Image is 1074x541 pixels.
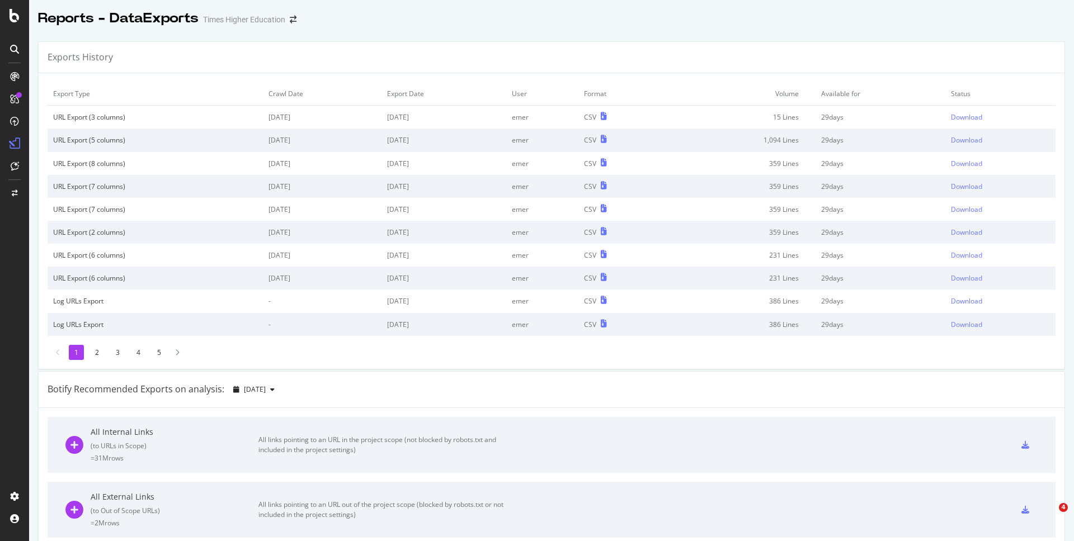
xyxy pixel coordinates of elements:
[131,345,146,360] li: 4
[263,152,381,175] td: [DATE]
[1059,503,1068,512] span: 4
[91,506,258,515] div: ( to Out of Scope URLs )
[263,244,381,267] td: [DATE]
[53,112,257,122] div: URL Export (3 columns)
[91,441,258,450] div: ( to URLs in Scope )
[816,313,946,336] td: 29 days
[263,82,381,106] td: Crawl Date
[381,152,506,175] td: [DATE]
[667,267,816,290] td: 231 Lines
[584,205,596,214] div: CSV
[667,290,816,312] td: 386 Lines
[584,273,596,283] div: CSV
[91,518,258,528] div: = 2M rows
[263,290,381,312] td: -
[816,82,946,106] td: Available for
[53,159,257,168] div: URL Export (8 columns)
[381,175,506,198] td: [DATE]
[381,244,506,267] td: [DATE]
[816,175,946,198] td: 29 days
[290,16,296,23] div: arrow-right-arrow-left
[816,106,946,129] td: 29 days
[152,345,167,360] li: 5
[263,175,381,198] td: [DATE]
[506,106,578,129] td: emer
[584,135,596,145] div: CSV
[381,198,506,221] td: [DATE]
[506,82,578,106] td: User
[91,453,258,463] div: = 31M rows
[584,320,596,329] div: CSV
[951,250,982,260] div: Download
[506,129,578,151] td: emer
[69,345,84,360] li: 1
[951,182,1050,191] a: Download
[816,152,946,175] td: 29 days
[816,129,946,151] td: 29 days
[263,198,381,221] td: [DATE]
[263,106,381,129] td: [DATE]
[667,313,816,336] td: 386 Lines
[506,290,578,312] td: emer
[258,435,510,455] div: All links pointing to an URL in the project scope (not blocked by robots.txt and included in the ...
[951,112,1050,122] a: Download
[506,198,578,221] td: emer
[53,273,257,283] div: URL Export (6 columns)
[381,267,506,290] td: [DATE]
[506,221,578,244] td: emer
[506,267,578,290] td: emer
[263,129,381,151] td: [DATE]
[667,244,816,267] td: 231 Lines
[667,198,816,221] td: 359 Lines
[48,82,263,106] td: Export Type
[951,182,982,191] div: Download
[381,313,506,336] td: [DATE]
[1021,506,1029,514] div: csv-export
[38,9,199,28] div: Reports - DataExports
[110,345,125,360] li: 3
[381,129,506,151] td: [DATE]
[48,383,224,396] div: Botify Recommended Exports on analysis:
[951,296,1050,306] a: Download
[951,227,982,237] div: Download
[584,112,596,122] div: CSV
[951,273,982,283] div: Download
[91,491,258,502] div: All External Links
[229,381,279,398] button: [DATE]
[584,250,596,260] div: CSV
[951,135,1050,145] a: Download
[584,227,596,237] div: CSV
[951,320,982,329] div: Download
[667,175,816,198] td: 359 Lines
[584,296,596,306] div: CSV
[53,227,257,237] div: URL Export (2 columns)
[89,345,105,360] li: 2
[381,82,506,106] td: Export Date
[53,182,257,191] div: URL Export (7 columns)
[53,135,257,145] div: URL Export (5 columns)
[381,106,506,129] td: [DATE]
[816,221,946,244] td: 29 days
[667,221,816,244] td: 359 Lines
[53,296,257,306] div: Log URLs Export
[951,320,1050,329] a: Download
[53,250,257,260] div: URL Export (6 columns)
[203,14,285,25] div: Times Higher Education
[263,313,381,336] td: -
[951,227,1050,237] a: Download
[951,159,982,168] div: Download
[667,152,816,175] td: 359 Lines
[816,267,946,290] td: 29 days
[48,51,113,64] div: Exports History
[578,82,667,106] td: Format
[1036,503,1063,530] iframe: Intercom live chat
[951,112,982,122] div: Download
[584,159,596,168] div: CSV
[667,129,816,151] td: 1,094 Lines
[506,313,578,336] td: emer
[816,198,946,221] td: 29 days
[53,205,257,214] div: URL Export (7 columns)
[53,320,257,329] div: Log URLs Export
[951,296,982,306] div: Download
[951,135,982,145] div: Download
